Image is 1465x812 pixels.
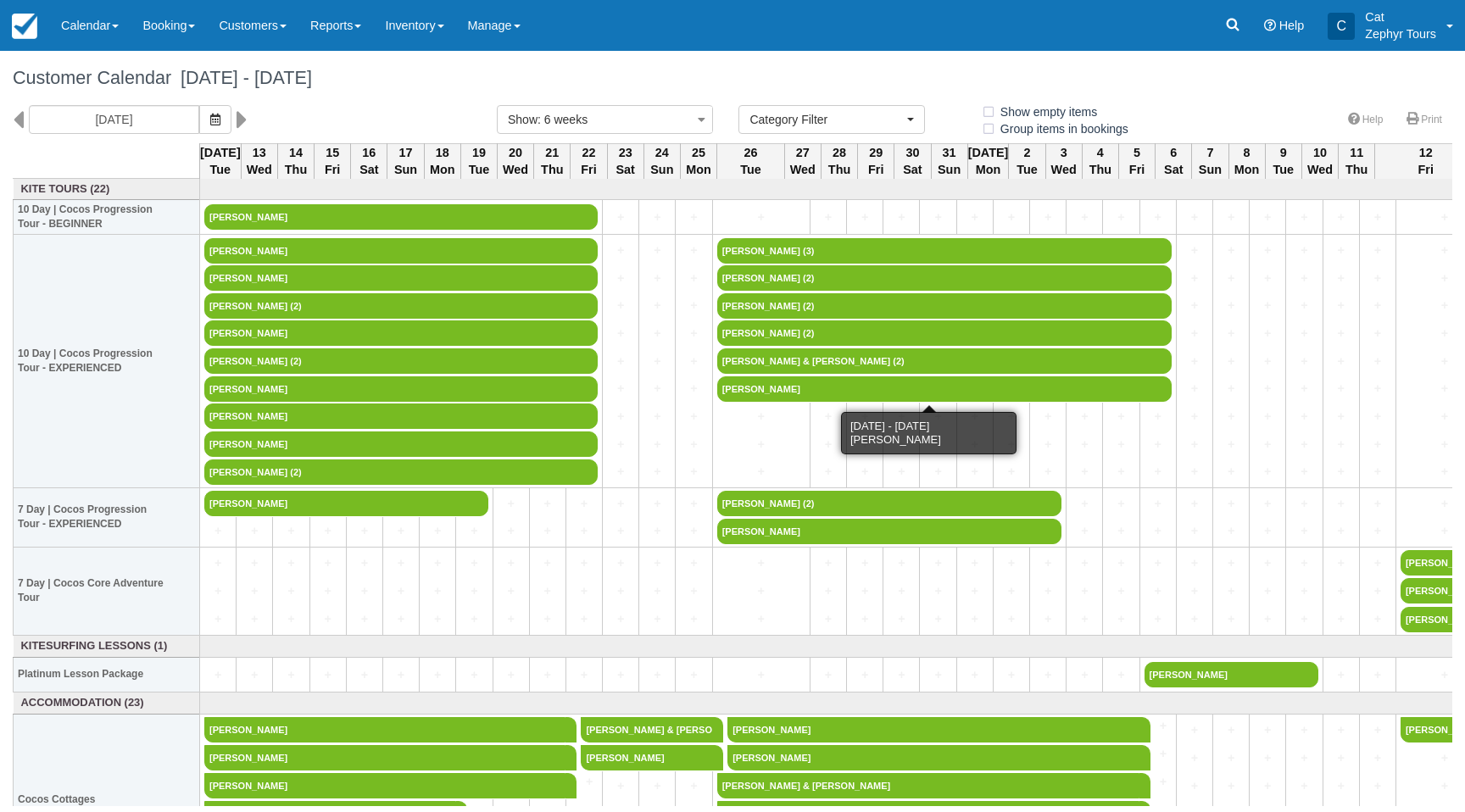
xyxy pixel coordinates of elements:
[680,522,707,540] a: +
[1365,8,1436,25] p: Cat
[1328,436,1355,453] a: +
[717,582,805,600] a: +
[241,554,268,572] a: +
[1254,495,1281,513] a: +
[387,582,415,600] a: +
[1034,209,1061,226] a: +
[1254,463,1281,481] a: +
[680,270,707,287] a: +
[1328,408,1355,425] a: +
[607,554,634,572] a: +
[1254,353,1281,370] a: +
[1181,463,1208,481] a: +
[1364,297,1391,314] a: +
[1145,436,1172,453] a: +
[1328,554,1355,572] a: +
[607,495,634,513] a: +
[1338,108,1394,132] a: Help
[717,265,1172,291] a: [PERSON_NAME] (2)
[1107,554,1134,572] a: +
[1290,325,1317,342] a: +
[1217,242,1245,259] a: +
[998,408,1025,425] a: +
[680,209,707,226] a: +
[607,610,634,628] a: +
[643,325,671,342] a: +
[424,522,451,540] a: +
[1217,209,1245,226] a: +
[643,270,671,287] a: +
[643,353,671,370] a: +
[571,522,598,540] a: +
[717,491,1062,516] a: [PERSON_NAME] (2)
[1217,325,1245,342] a: +
[680,610,707,628] a: +
[680,463,707,481] a: +
[717,554,805,572] a: +
[1364,242,1391,259] a: +
[607,436,634,453] a: +
[851,463,878,481] a: +
[1217,582,1245,600] a: +
[643,522,671,540] a: +
[12,14,37,39] img: checkfront-main-nav-mini-logo.png
[1364,463,1391,481] a: +
[1071,463,1098,481] a: +
[888,554,915,572] a: +
[1071,495,1098,513] a: +
[1328,495,1355,513] a: +
[1145,463,1172,481] a: +
[1290,522,1317,540] a: +
[961,554,989,572] a: +
[351,610,378,628] a: +
[460,522,487,540] a: +
[387,610,415,628] a: +
[204,403,598,429] a: [PERSON_NAME]
[204,238,598,264] a: [PERSON_NAME]
[961,463,989,481] a: +
[607,270,634,287] a: +
[981,122,1142,134] span: Group items in bookings
[1034,582,1061,600] a: +
[607,408,634,425] a: +
[1034,408,1061,425] a: +
[1217,495,1245,513] a: +
[1290,495,1317,513] a: +
[738,105,925,134] button: Category Filter
[607,242,634,259] a: +
[643,408,671,425] a: +
[680,554,707,572] a: +
[1107,522,1134,540] a: +
[1254,270,1281,287] a: +
[387,522,415,540] a: +
[351,582,378,600] a: +
[204,554,231,572] a: +
[508,113,538,126] span: Show
[643,209,671,226] a: +
[1217,353,1245,370] a: +
[1071,582,1098,600] a: +
[680,495,707,513] a: +
[1290,242,1317,259] a: +
[888,582,915,600] a: +
[1107,209,1134,226] a: +
[1290,582,1317,600] a: +
[1328,209,1355,226] a: +
[241,522,268,540] a: +
[1071,209,1098,226] a: +
[241,582,268,600] a: +
[1290,436,1317,453] a: +
[643,495,671,513] a: +
[1254,209,1281,226] a: +
[924,436,951,453] a: +
[981,99,1108,125] label: Show empty items
[717,610,805,628] a: +
[643,554,671,572] a: +
[1328,522,1355,540] a: +
[498,522,525,540] a: +
[680,582,707,600] a: +
[498,610,525,628] a: +
[1181,408,1208,425] a: +
[680,242,707,259] a: +
[204,610,231,628] a: +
